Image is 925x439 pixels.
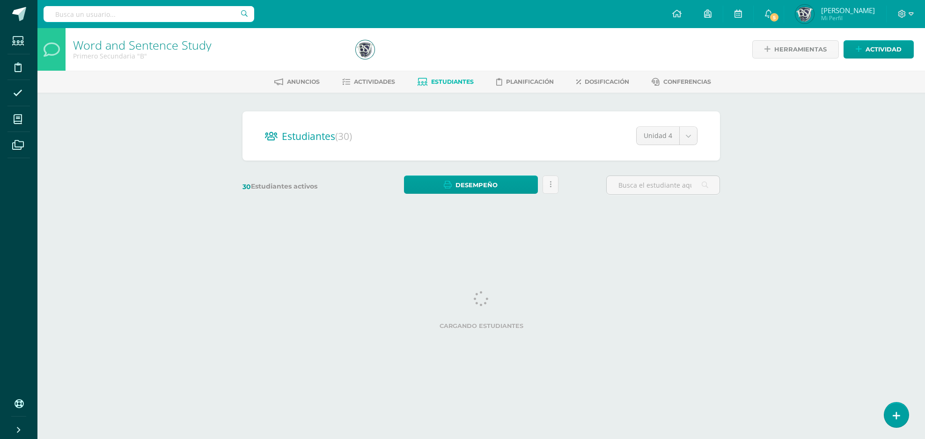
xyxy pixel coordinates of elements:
[242,183,251,191] span: 30
[607,176,719,194] input: Busca el estudiante aquí...
[821,6,875,15] span: [PERSON_NAME]
[335,130,352,143] span: (30)
[354,78,395,85] span: Actividades
[431,78,474,85] span: Estudiantes
[866,41,902,58] span: Actividad
[73,38,345,51] h1: Word and Sentence Study
[663,78,711,85] span: Conferencias
[644,127,672,145] span: Unidad 4
[844,40,914,59] a: Actividad
[637,127,697,145] a: Unidad 4
[774,41,827,58] span: Herramientas
[356,40,374,59] img: ac1110cd471b9ffa874f13d93ccfeac6.png
[821,14,875,22] span: Mi Perfil
[404,176,537,194] a: Desempeño
[418,74,474,89] a: Estudiantes
[242,182,356,191] label: Estudiantes activos
[246,322,716,329] label: Cargando estudiantes
[455,176,498,194] span: Desempeño
[769,12,779,22] span: 5
[652,74,711,89] a: Conferencias
[73,37,212,53] a: Word and Sentence Study
[274,74,320,89] a: Anuncios
[585,78,629,85] span: Dosificación
[73,51,345,60] div: Primero Secundaria 'B'
[752,40,839,59] a: Herramientas
[576,74,629,89] a: Dosificación
[795,5,814,23] img: ac1110cd471b9ffa874f13d93ccfeac6.png
[287,78,320,85] span: Anuncios
[506,78,554,85] span: Planificación
[282,130,352,143] span: Estudiantes
[44,6,254,22] input: Busca un usuario...
[496,74,554,89] a: Planificación
[342,74,395,89] a: Actividades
